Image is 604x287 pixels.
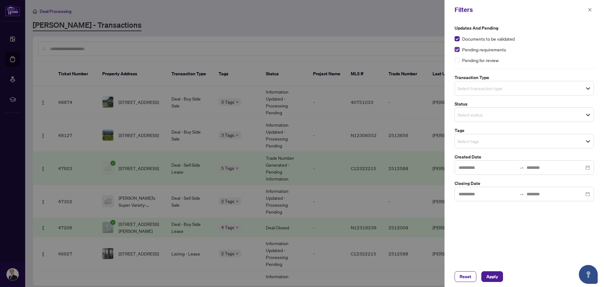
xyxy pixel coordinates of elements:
label: Transaction Type [455,74,594,81]
button: Apply [481,271,503,282]
span: Pending for review [462,57,499,64]
label: Closing Date [455,180,594,187]
span: Documents to be validated [462,35,515,42]
span: Apply [486,272,498,282]
label: Created Date [455,153,594,160]
div: Filters [455,5,586,14]
button: Reset [455,271,476,282]
span: close [588,8,592,12]
span: to [519,165,524,170]
span: Pending requirements [462,46,506,53]
label: Status [455,100,594,107]
span: swap-right [519,165,524,170]
label: Updates and Pending [455,25,594,32]
span: swap-right [519,192,524,197]
label: Tags [455,127,594,134]
span: to [519,192,524,197]
span: Reset [460,272,471,282]
button: Open asap [579,265,598,284]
